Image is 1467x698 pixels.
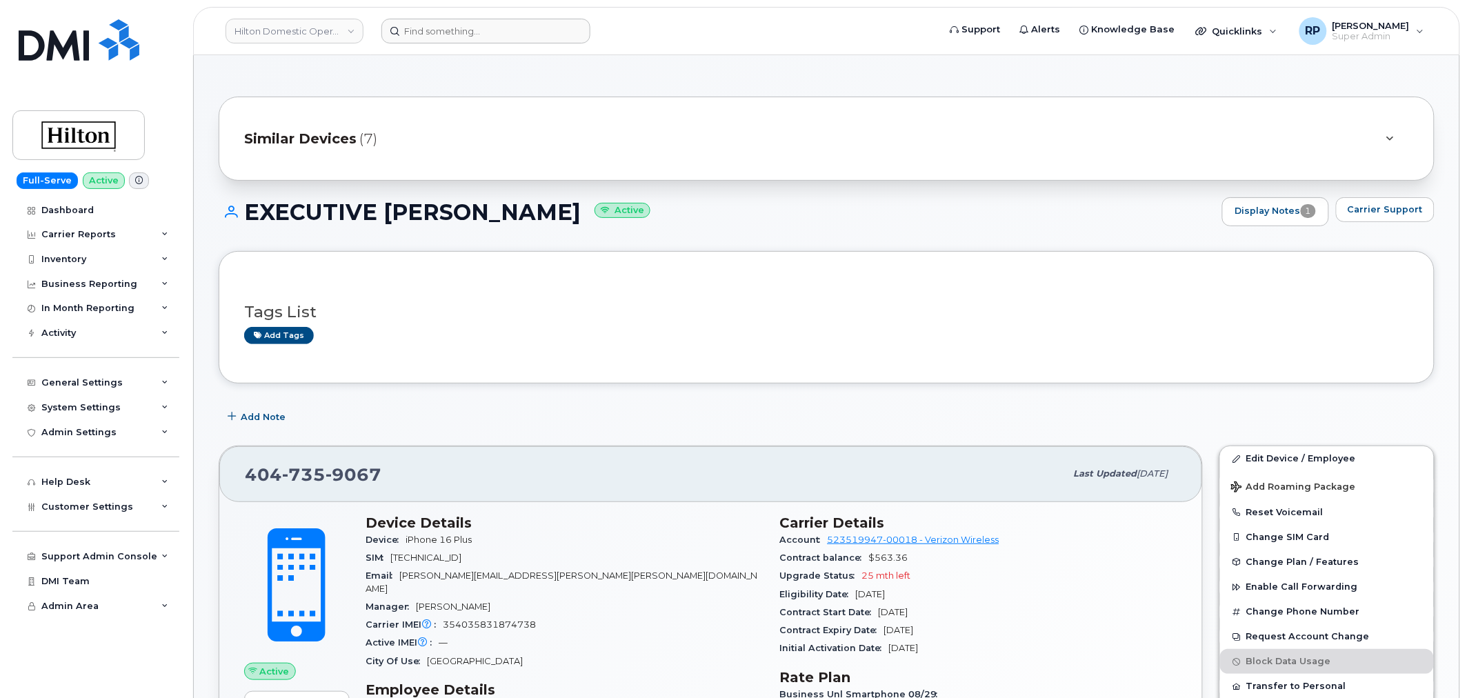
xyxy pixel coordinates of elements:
[282,464,326,485] span: 735
[879,607,908,617] span: [DATE]
[856,589,886,599] span: [DATE]
[260,665,290,678] span: Active
[595,203,650,219] small: Active
[366,570,399,581] span: Email
[1220,599,1434,624] button: Change Phone Number
[1220,472,1434,500] button: Add Roaming Package
[366,601,416,612] span: Manager
[780,625,884,635] span: Contract Expiry Date
[241,410,286,423] span: Add Note
[427,656,523,666] span: [GEOGRAPHIC_DATA]
[780,669,1178,686] h3: Rate Plan
[780,643,889,653] span: Initial Activation Date
[1220,446,1434,471] a: Edit Device / Employee
[439,637,448,648] span: —
[1220,550,1434,575] button: Change Plan / Features
[780,515,1178,531] h3: Carrier Details
[366,570,757,593] span: [PERSON_NAME][EMAIL_ADDRESS][PERSON_NAME][PERSON_NAME][DOMAIN_NAME]
[1231,481,1356,495] span: Add Roaming Package
[366,515,764,531] h3: Device Details
[406,535,472,545] span: iPhone 16 Plus
[1348,203,1423,216] span: Carrier Support
[245,464,381,485] span: 404
[219,200,1215,224] h1: EXECUTIVE [PERSON_NAME]
[1246,582,1358,592] span: Enable Call Forwarding
[443,619,536,630] span: 354035831874738
[1407,638,1457,688] iframe: Messenger Launcher
[869,552,908,563] span: $563.36
[366,681,764,698] h3: Employee Details
[780,607,879,617] span: Contract Start Date
[1220,525,1434,550] button: Change SIM Card
[828,535,999,545] a: 523519947-00018 - Verizon Wireless
[1336,197,1435,222] button: Carrier Support
[884,625,914,635] span: [DATE]
[1220,575,1434,599] button: Enable Call Forwarding
[366,619,443,630] span: Carrier IMEI
[219,404,297,429] button: Add Note
[862,570,911,581] span: 25 mth left
[780,535,828,545] span: Account
[780,552,869,563] span: Contract balance
[366,637,439,648] span: Active IMEI
[1074,468,1137,479] span: Last updated
[889,643,919,653] span: [DATE]
[1222,197,1329,226] a: Display Notes1
[326,464,381,485] span: 9067
[1220,624,1434,649] button: Request Account Change
[416,601,490,612] span: [PERSON_NAME]
[390,552,461,563] span: [TECHNICAL_ID]
[244,303,1409,321] h3: Tags List
[780,570,862,581] span: Upgrade Status
[244,327,314,344] a: Add tags
[1301,204,1316,218] span: 1
[1220,649,1434,674] button: Block Data Usage
[366,535,406,545] span: Device
[780,589,856,599] span: Eligibility Date
[1137,468,1168,479] span: [DATE]
[1220,500,1434,525] button: Reset Voicemail
[1246,557,1359,567] span: Change Plan / Features
[366,656,427,666] span: City Of Use
[366,552,390,563] span: SIM
[244,129,357,149] span: Similar Devices
[359,129,377,149] span: (7)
